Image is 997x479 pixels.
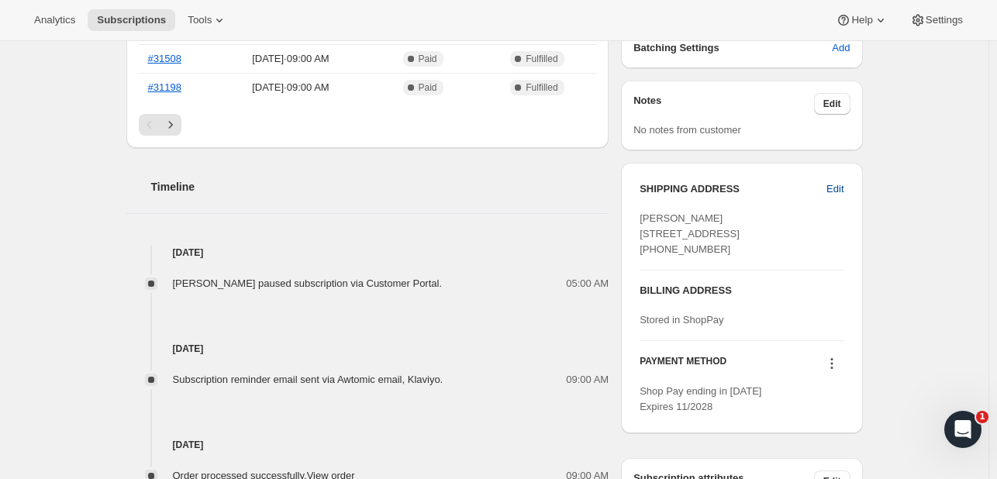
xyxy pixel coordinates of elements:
[633,40,832,56] h6: Batching Settings
[566,276,609,291] span: 05:00 AM
[526,81,557,94] span: Fulfilled
[832,40,850,56] span: Add
[151,179,609,195] h2: Timeline
[926,14,963,26] span: Settings
[126,341,609,357] h4: [DATE]
[178,9,236,31] button: Tools
[851,14,872,26] span: Help
[826,181,843,197] span: Edit
[223,51,358,67] span: [DATE] · 09:00 AM
[160,114,181,136] button: Next
[826,9,897,31] button: Help
[944,411,981,448] iframe: Intercom live chat
[419,53,437,65] span: Paid
[640,283,843,298] h3: BILLING ADDRESS
[419,81,437,94] span: Paid
[633,124,741,136] span: No notes from customer
[126,437,609,453] h4: [DATE]
[34,14,75,26] span: Analytics
[173,374,443,385] span: Subscription reminder email sent via Awtomic email, Klaviyo.
[173,277,443,289] span: [PERSON_NAME] paused subscription via Customer Portal.
[633,93,814,115] h3: Notes
[148,81,181,93] a: #31198
[566,372,609,388] span: 09:00 AM
[640,355,726,376] h3: PAYMENT METHOD
[97,14,166,26] span: Subscriptions
[526,53,557,65] span: Fulfilled
[823,36,859,60] button: Add
[817,177,853,202] button: Edit
[640,181,826,197] h3: SHIPPING ADDRESS
[223,80,358,95] span: [DATE] · 09:00 AM
[148,53,181,64] a: #31508
[126,245,609,260] h4: [DATE]
[139,114,597,136] nav: Pagination
[640,385,761,412] span: Shop Pay ending in [DATE] Expires 11/2028
[901,9,972,31] button: Settings
[88,9,175,31] button: Subscriptions
[640,212,740,255] span: [PERSON_NAME] [STREET_ADDRESS] [PHONE_NUMBER]
[976,411,988,423] span: 1
[640,314,723,326] span: Stored in ShopPay
[25,9,85,31] button: Analytics
[188,14,212,26] span: Tools
[823,98,841,110] span: Edit
[814,93,850,115] button: Edit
